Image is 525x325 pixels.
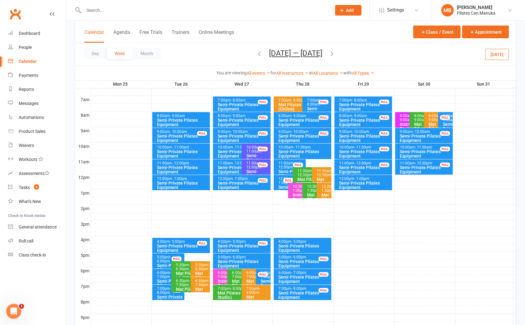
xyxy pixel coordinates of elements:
[339,118,391,127] div: Semi-Private Pilates Equipment
[352,114,367,118] span: - 9:00am
[8,26,66,40] a: Dashboard
[19,129,45,134] div: Product Sales
[291,114,306,118] span: - 9:00am
[75,267,91,275] th: 6pm
[157,130,209,134] div: 9:00am
[339,145,391,149] div: 10:00am
[8,234,66,248] a: Roll call
[157,149,209,158] div: Semi-Private Pilates Equipment
[246,161,269,169] div: 11:00am
[278,161,305,169] div: 11:00am
[157,286,171,295] span: - 8:00pm
[278,149,330,158] div: Semi-Private Pilates Equipment
[414,122,431,144] div: Mat Pilates L3/4 (In-Studio)
[307,185,324,193] div: 12:30pm
[157,255,183,263] div: 5:00pm
[276,71,309,76] a: All Instructors
[379,162,389,167] div: FULL
[258,115,268,120] div: FULL
[19,304,24,309] span: 1
[8,153,66,167] a: Workouts
[352,98,367,102] span: - 8:00am
[297,177,324,190] div: Mat Pilates L3/4 (In-Studio)
[157,263,183,276] div: Semi-Private Pilates Equipment
[8,82,66,97] a: Reports
[258,162,268,167] div: FULL
[157,118,209,127] div: Semi-Private Pilates Equipment
[19,171,50,176] div: Assessments
[19,115,44,120] div: Automations
[217,134,269,143] div: Semi-Private Pilates Equipment
[457,10,495,16] div: Pilates Can Manuka
[428,114,445,122] div: 8:00am
[316,169,330,177] div: 11:30am
[19,143,34,148] div: Waivers
[231,130,248,134] span: - 10:00am
[157,255,171,263] span: - 6:00pm
[319,257,329,261] div: FULL
[7,6,23,22] a: Clubworx
[278,102,324,111] div: Mat Pilates L3/4 (Online)
[231,114,246,118] span: - 9:00am
[247,71,271,76] a: All events
[19,157,37,162] div: Workouts
[428,114,442,122] span: - 9:00am
[278,287,330,291] div: 7:00pm
[157,161,209,165] div: 11:00am
[217,177,269,181] div: 12:00pm
[307,193,324,214] div: Mat Pilates L2/3 (In-Studio)
[217,161,263,165] div: 11:00am
[8,167,66,181] a: Assessments
[217,240,269,244] div: 4:00pm
[19,224,57,229] div: General attendance
[413,130,430,134] span: - 10:00am
[441,4,454,16] div: MB
[75,96,91,103] th: 7am
[258,147,268,151] div: FULL
[352,130,369,134] span: - 10:00am
[258,272,268,277] div: FULL
[19,199,41,204] div: What's New
[278,118,330,127] div: Semi-Private Pilates Equipment
[195,279,209,287] div: 6:30pm
[394,80,455,88] th: Sat 30
[283,178,293,183] div: FULL
[246,279,263,296] div: Mat Pilates L2/3 (Online)
[440,147,450,151] div: FULL
[415,161,432,165] span: - 12:00pm
[309,70,313,75] strong: at
[176,287,202,300] div: Mat Pilates L2/3 (In-Studio)
[293,162,303,167] div: FULL
[172,257,182,261] div: FULL
[319,131,329,136] div: FULL
[400,114,414,122] span: - 9:00am
[278,255,330,259] div: 5:00pm
[217,291,263,299] div: Mat Pilates L2/3 (In-Studio)
[278,275,330,284] div: Semi-Private Pilates Equipment
[414,114,431,122] div: 8:00am
[246,145,262,153] span: - 11:00am
[339,134,391,143] div: Semi-Private Pilates Equipment
[271,70,276,75] strong: for
[339,130,391,134] div: 9:00am
[176,263,190,271] span: - 6:30pm
[8,111,66,125] a: Automations
[19,45,32,50] div: People
[172,29,189,43] button: Trainers
[246,145,269,153] div: 10:00am
[443,114,457,122] span: - 9:00am
[258,100,268,104] div: FULL
[19,238,33,243] div: Roll call
[231,255,246,259] span: - 6:00pm
[278,134,330,143] div: Semi-Private Pilates Equipment
[339,102,391,111] div: Semi-Private Pilates Equipment
[218,271,232,279] span: - 7:00pm
[440,115,450,120] div: FULL
[217,255,269,259] div: 5:00pm
[8,97,66,111] a: Messages
[75,298,91,306] th: 8pm
[157,244,209,252] div: Semi-Private Pilates Equipment
[157,177,209,181] div: 12:00pm
[172,145,189,149] span: - 11:00am
[292,185,310,193] div: 12:30pm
